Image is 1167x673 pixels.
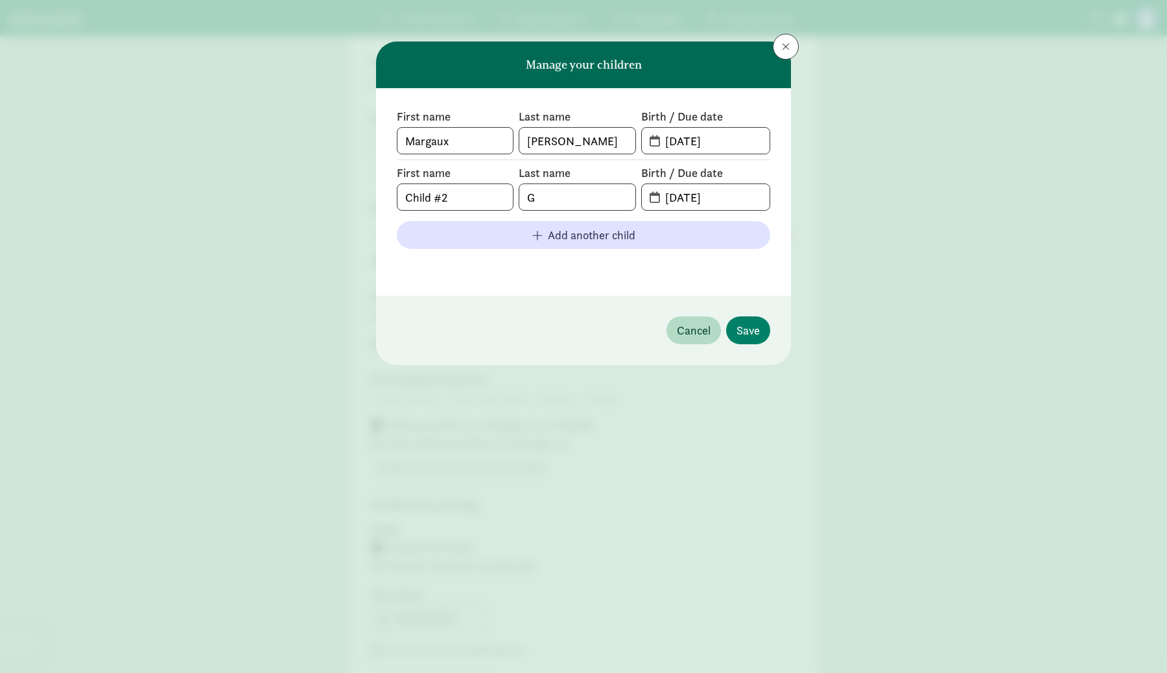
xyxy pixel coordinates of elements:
input: MM-DD-YYYY [657,128,770,154]
span: Save [737,322,760,339]
label: First name [397,109,513,124]
label: Last name [519,109,635,124]
button: Add another child [397,221,770,249]
label: First name [397,165,513,181]
span: Cancel [677,322,711,339]
button: Save [726,316,770,344]
span: Add another child [548,226,635,244]
h6: Manage your children [526,58,642,71]
label: Last name [519,165,635,181]
input: MM-DD-YYYY [657,184,770,210]
label: Birth / Due date [641,165,770,181]
button: Cancel [666,316,721,344]
label: Birth / Due date [641,109,770,124]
